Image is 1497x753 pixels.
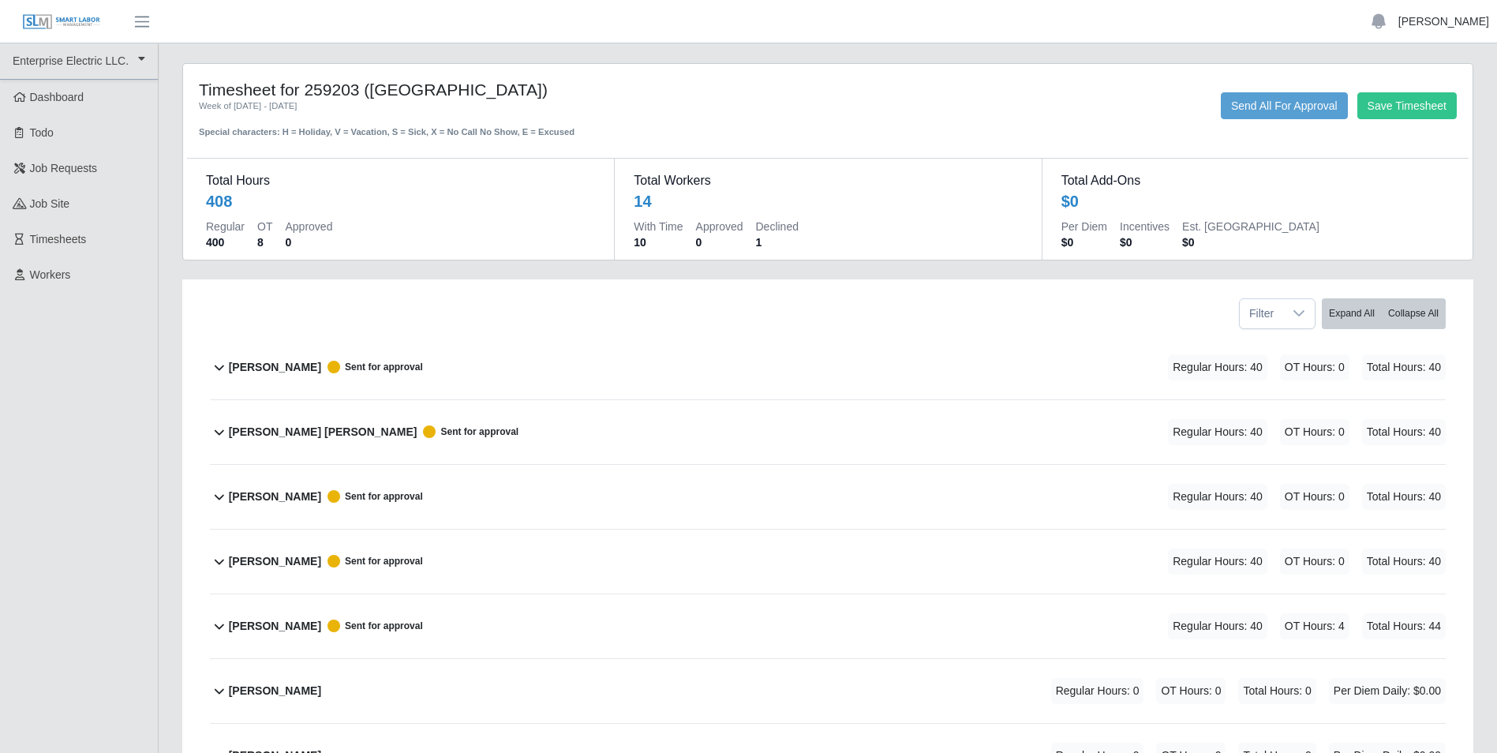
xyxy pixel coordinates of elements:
[1168,484,1267,510] span: Regular Hours: 40
[634,234,683,250] dd: 10
[206,171,595,190] dt: Total Hours
[634,190,651,212] div: 14
[1156,678,1226,704] span: OT Hours: 0
[210,465,1446,529] button: [PERSON_NAME] Sent for approval Regular Hours: 40 OT Hours: 0 Total Hours: 40
[1362,613,1446,639] span: Total Hours: 44
[1061,234,1107,250] dd: $0
[634,219,683,234] dt: With Time
[321,361,423,373] span: Sent for approval
[1182,219,1319,234] dt: Est. [GEOGRAPHIC_DATA]
[210,400,1446,464] button: [PERSON_NAME] [PERSON_NAME] Sent for approval Regular Hours: 40 OT Hours: 0 Total Hours: 40
[1168,419,1267,445] span: Regular Hours: 40
[1238,678,1315,704] span: Total Hours: 0
[1221,92,1348,119] button: Send All For Approval
[1240,299,1283,328] span: Filter
[321,620,423,632] span: Sent for approval
[30,233,87,245] span: Timesheets
[1061,219,1107,234] dt: Per Diem
[206,234,245,250] dd: 400
[1362,419,1446,445] span: Total Hours: 40
[206,219,245,234] dt: Regular
[1168,354,1267,380] span: Regular Hours: 40
[1061,171,1450,190] dt: Total Add-Ons
[1357,92,1457,119] button: Save Timesheet
[257,219,272,234] dt: OT
[1051,678,1144,704] span: Regular Hours: 0
[1061,190,1079,212] div: $0
[1280,419,1349,445] span: OT Hours: 0
[229,553,321,570] b: [PERSON_NAME]
[30,197,70,210] span: job site
[1182,234,1319,250] dd: $0
[199,99,709,113] div: Week of [DATE] - [DATE]
[229,424,417,440] b: [PERSON_NAME] [PERSON_NAME]
[229,683,321,699] b: [PERSON_NAME]
[756,219,799,234] dt: Declined
[30,162,98,174] span: Job Requests
[285,234,332,250] dd: 0
[285,219,332,234] dt: Approved
[257,234,272,250] dd: 8
[696,219,743,234] dt: Approved
[229,489,321,505] b: [PERSON_NAME]
[210,594,1446,658] button: [PERSON_NAME] Sent for approval Regular Hours: 40 OT Hours: 4 Total Hours: 44
[417,425,518,438] span: Sent for approval
[321,490,423,503] span: Sent for approval
[199,113,709,139] div: Special characters: H = Holiday, V = Vacation, S = Sick, X = No Call No Show, E = Excused
[206,190,232,212] div: 408
[321,555,423,568] span: Sent for approval
[1120,234,1170,250] dd: $0
[22,13,101,31] img: SLM Logo
[1322,298,1382,329] button: Expand All
[1329,678,1446,704] span: Per Diem Daily: $0.00
[30,91,84,103] span: Dashboard
[1381,298,1446,329] button: Collapse All
[1322,298,1446,329] div: bulk actions
[1280,549,1349,575] span: OT Hours: 0
[229,618,321,635] b: [PERSON_NAME]
[210,530,1446,594] button: [PERSON_NAME] Sent for approval Regular Hours: 40 OT Hours: 0 Total Hours: 40
[199,80,709,99] h4: Timesheet for 259203 ([GEOGRAPHIC_DATA])
[1362,484,1446,510] span: Total Hours: 40
[634,171,1022,190] dt: Total Workers
[30,126,54,139] span: Todo
[756,234,799,250] dd: 1
[210,335,1446,399] button: [PERSON_NAME] Sent for approval Regular Hours: 40 OT Hours: 0 Total Hours: 40
[1168,549,1267,575] span: Regular Hours: 40
[1280,354,1349,380] span: OT Hours: 0
[1120,219,1170,234] dt: Incentives
[1168,613,1267,639] span: Regular Hours: 40
[1280,484,1349,510] span: OT Hours: 0
[696,234,743,250] dd: 0
[1280,613,1349,639] span: OT Hours: 4
[1398,13,1489,30] a: [PERSON_NAME]
[210,659,1446,723] button: [PERSON_NAME] Regular Hours: 0 OT Hours: 0 Total Hours: 0 Per Diem Daily: $0.00
[1362,549,1446,575] span: Total Hours: 40
[229,359,321,376] b: [PERSON_NAME]
[1362,354,1446,380] span: Total Hours: 40
[30,268,71,281] span: Workers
